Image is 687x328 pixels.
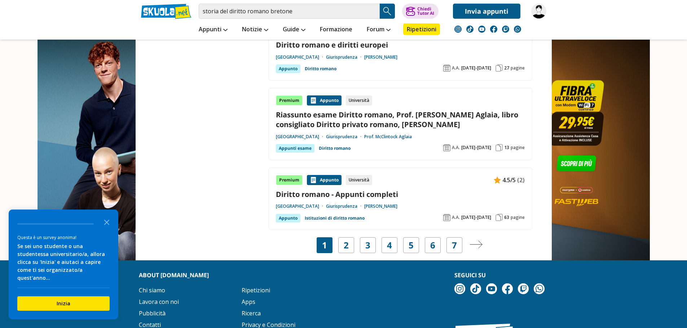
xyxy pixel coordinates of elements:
[326,54,364,60] a: Giurisprudenza
[197,23,229,36] a: Appunti
[365,240,370,250] a: 3
[452,65,460,71] span: A.A.
[504,65,509,71] span: 27
[454,283,465,294] img: instagram
[504,145,509,150] span: 13
[364,54,397,60] a: [PERSON_NAME]
[139,271,209,279] strong: About [DOMAIN_NAME]
[382,6,393,17] img: Cerca appunti, riassunti o versioni
[502,26,509,33] img: twitch
[276,54,326,60] a: [GEOGRAPHIC_DATA]
[276,110,525,129] a: Riassunto esame Diritto romano, Prof. [PERSON_NAME] Aglaia, libro consigliato Diritto privato rom...
[326,203,364,209] a: Giurisprudenza
[417,7,434,15] div: Chiedi Tutor AI
[305,64,336,73] a: Diritto romano
[305,214,365,223] a: Istituzioni di diritto romano
[17,296,110,311] button: Inizia
[511,145,525,150] span: pagine
[409,240,414,250] a: 5
[452,215,460,220] span: A.A.
[443,64,450,72] img: Anno accademico
[17,234,110,241] div: Questa è un survey anonima!
[318,23,354,36] a: Formazione
[240,23,270,36] a: Notizie
[344,240,349,250] a: 2
[531,4,546,19] img: marilenamemola
[494,176,501,184] img: Appunti contenuto
[242,309,261,317] a: Ricerca
[466,26,474,33] img: tiktok
[365,23,392,36] a: Forum
[139,286,165,294] a: Chi siamo
[281,23,307,36] a: Guide
[534,283,545,294] img: WhatsApp
[518,283,529,294] img: twitch
[139,309,166,317] a: Pubblicità
[242,286,270,294] a: Ripetizioni
[276,40,525,50] a: Diritto romano e diritti europei
[453,4,520,19] a: Invia appunti
[502,283,513,294] img: facebook
[276,95,303,105] div: Premium
[276,134,326,140] a: [GEOGRAPHIC_DATA]
[511,215,525,220] span: pagine
[307,95,342,105] div: Appunto
[402,4,439,19] button: ChiediTutor AI
[100,215,114,229] button: Close the survey
[310,97,317,104] img: Appunti contenuto
[139,298,179,306] a: Lavora con noi
[199,4,380,19] input: Cerca appunti, riassunti o versioni
[9,210,118,319] div: Survey
[502,175,516,185] span: 4.5/5
[242,298,255,306] a: Apps
[470,241,483,248] img: Pagina successiva
[478,26,485,33] img: youtube
[454,271,486,279] strong: Seguici su
[496,64,503,72] img: Pagine
[461,215,491,220] span: [DATE]-[DATE]
[514,26,521,33] img: WhatsApp
[470,240,483,250] a: Pagina successiva
[403,23,440,35] a: Ripetizioni
[486,283,497,294] img: youtube
[319,144,351,153] a: Diritto romano
[326,134,364,140] a: Giurisprudenza
[496,214,503,221] img: Pagine
[17,242,110,282] div: Se sei uno studente o una studentessa universitario/a, allora clicca su 'Inizia' e aiutaci a capi...
[461,65,491,71] span: [DATE]-[DATE]
[322,240,327,250] span: 1
[387,240,392,250] a: 4
[461,145,491,150] span: [DATE]-[DATE]
[276,214,300,223] div: Appunto
[490,26,497,33] img: facebook
[276,144,314,153] div: Appunti esame
[276,175,303,185] div: Premium
[452,240,457,250] a: 7
[307,175,342,185] div: Appunto
[443,214,450,221] img: Anno accademico
[470,283,481,294] img: tiktok
[364,134,412,140] a: Prof. McClintock Aglaia
[268,237,532,253] nav: Navigazione pagine
[364,203,397,209] a: [PERSON_NAME]
[454,26,462,33] img: instagram
[511,65,525,71] span: pagine
[496,144,503,151] img: Pagine
[310,176,317,184] img: Appunti contenuto
[430,240,435,250] a: 6
[276,64,300,73] div: Appunto
[517,175,525,185] span: (2)
[380,4,395,19] button: Search Button
[504,215,509,220] span: 63
[452,145,460,150] span: A.A.
[443,144,450,151] img: Anno accademico
[276,203,326,209] a: [GEOGRAPHIC_DATA]
[346,175,372,185] div: Università
[276,189,525,199] a: Diritto romano - Appunti completi
[346,95,372,105] div: Università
